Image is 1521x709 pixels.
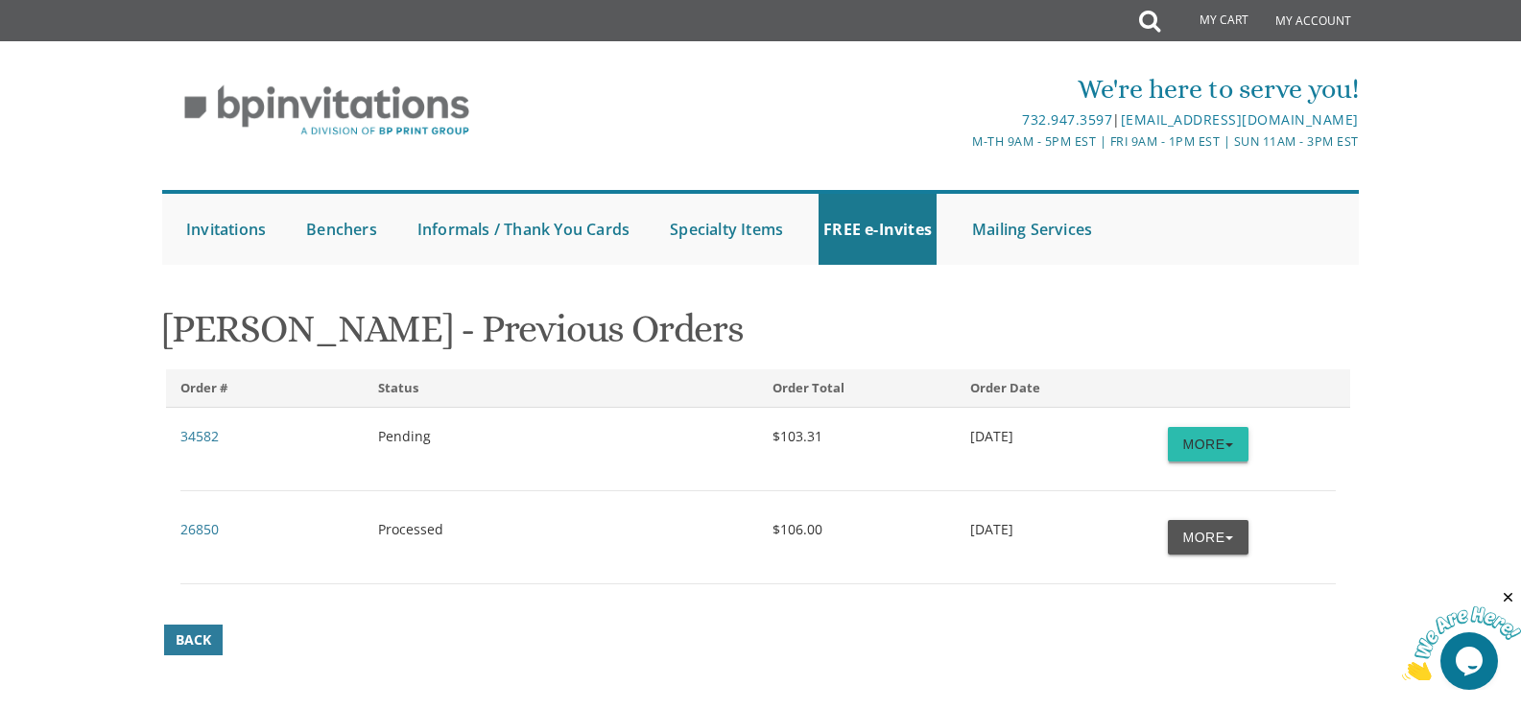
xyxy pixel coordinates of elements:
a: [EMAIL_ADDRESS][DOMAIN_NAME] [1121,110,1359,129]
div: Pending [364,427,561,446]
a: Mailing Services [967,194,1097,265]
div: Order Date [956,379,1153,397]
div: $106.00 [758,520,956,539]
img: BP Invitation Loft [162,71,491,151]
a: Benchers [301,194,382,265]
div: Processed [364,520,561,539]
div: Status [364,379,561,397]
div: | [562,108,1359,131]
div: $103.31 [758,427,956,446]
span: Back [176,630,211,650]
h1: [PERSON_NAME] - Previous Orders [162,308,1359,365]
a: Informals / Thank You Cards [413,194,634,265]
a: Back [164,625,223,655]
div: [DATE] [956,520,1153,539]
a: 26850 [180,520,219,538]
div: M-Th 9am - 5pm EST | Fri 9am - 1pm EST | Sun 11am - 3pm EST [562,131,1359,152]
button: More [1168,520,1248,555]
a: 34582 [180,427,219,445]
a: FREE e-Invites [819,194,937,265]
a: Invitations [181,194,271,265]
div: Order Total [758,379,956,397]
a: 732.947.3597 [1022,110,1112,129]
div: [DATE] [956,427,1153,446]
a: Specialty Items [665,194,788,265]
div: We're here to serve you! [562,70,1359,108]
a: My Cart [1158,2,1262,40]
button: More [1168,427,1248,461]
div: Order # [166,379,364,397]
iframe: chat widget [1402,589,1521,680]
